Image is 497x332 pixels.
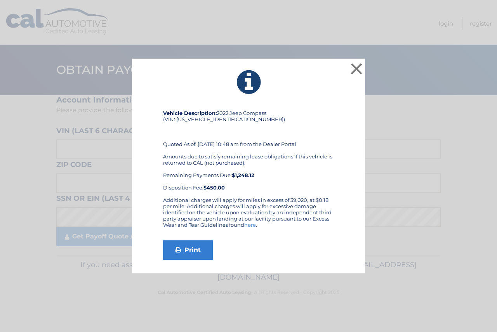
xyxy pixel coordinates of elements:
a: Print [163,240,213,260]
b: $1,248.12 [232,172,254,178]
div: Additional charges will apply for miles in excess of 39,020, at $0.18 per mile. Additional charge... [163,197,334,234]
a: here [244,222,256,228]
strong: Vehicle Description: [163,110,217,116]
strong: $450.00 [203,184,225,191]
div: Amounts due to satisfy remaining lease obligations if this vehicle is returned to CAL (not purcha... [163,153,334,191]
div: 2022 Jeep Compass (VIN: [US_VEHICLE_IDENTIFICATION_NUMBER]) Quoted As of: [DATE] 10:48 am from th... [163,110,334,197]
button: × [349,61,364,76]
